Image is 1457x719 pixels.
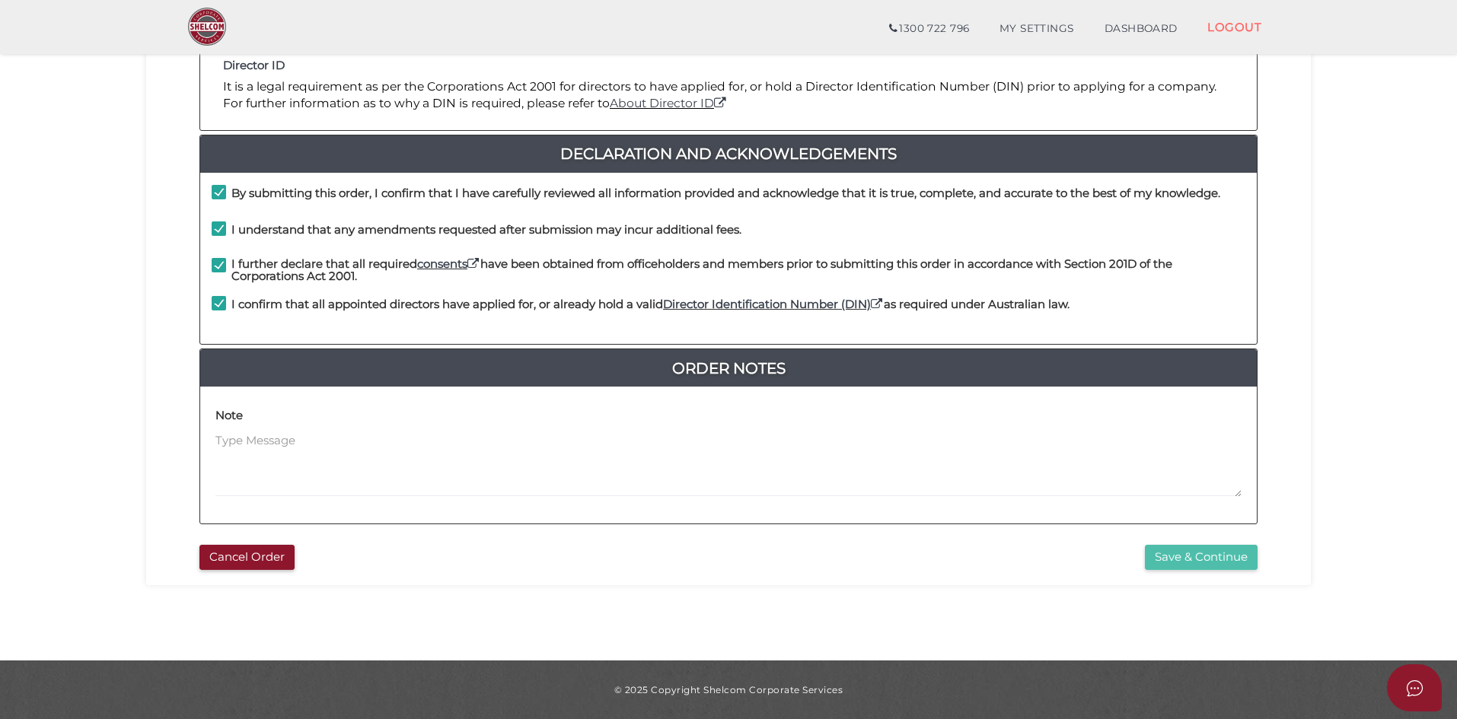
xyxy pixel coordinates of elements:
[199,545,295,570] button: Cancel Order
[663,297,884,311] a: Director Identification Number (DIN)
[417,256,480,271] a: consents
[610,96,728,110] a: About Director ID
[874,14,984,44] a: 1300 722 796
[984,14,1089,44] a: MY SETTINGS
[1145,545,1258,570] button: Save & Continue
[200,142,1257,166] a: Declaration And Acknowledgements
[1192,11,1277,43] a: LOGOUT
[231,298,1070,311] h4: I confirm that all appointed directors have applied for, or already hold a valid as required unde...
[231,224,741,237] h4: I understand that any amendments requested after submission may incur additional fees.
[200,356,1257,380] a: Order Notes
[223,59,1234,72] h4: Director ID
[231,187,1220,200] h4: By submitting this order, I confirm that I have carefully reviewed all information provided and a...
[1089,14,1193,44] a: DASHBOARD
[215,409,243,422] h4: Note
[1387,664,1442,711] button: Open asap
[158,683,1299,696] div: © 2025 Copyright Shelcom Corporate Services
[223,78,1234,113] p: It is a legal requirement as per the Corporations Act 2001 for directors to have applied for, or ...
[231,258,1245,283] h4: I further declare that all required have been obtained from officeholders and members prior to su...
